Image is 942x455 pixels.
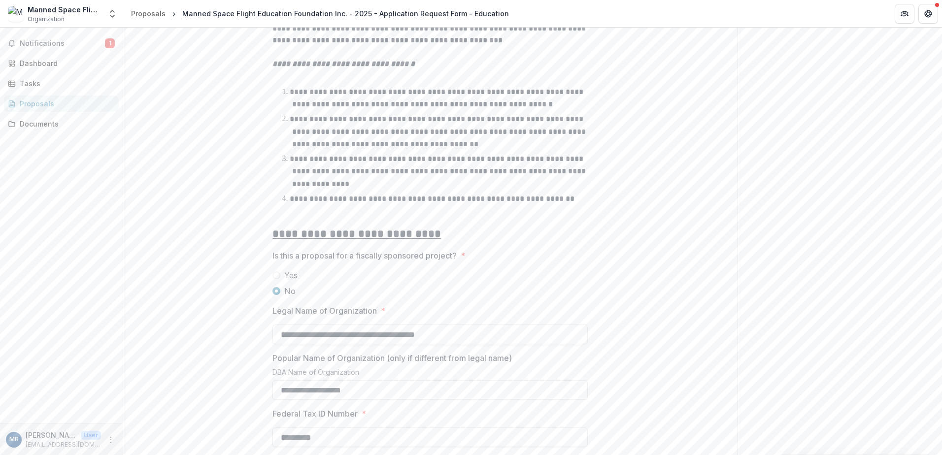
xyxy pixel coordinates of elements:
[20,98,111,109] div: Proposals
[105,434,117,446] button: More
[105,4,119,24] button: Open entity switcher
[20,78,111,89] div: Tasks
[105,38,115,48] span: 1
[9,436,19,443] div: Mallory Rogers
[272,352,512,364] p: Popular Name of Organization (only if different from legal name)
[20,119,111,129] div: Documents
[284,285,296,297] span: No
[26,430,77,440] p: [PERSON_NAME]
[20,39,105,48] span: Notifications
[28,4,101,15] div: Manned Space Flight Education Foundation Inc.
[4,96,119,112] a: Proposals
[272,368,588,380] div: DBA Name of Organization
[272,408,358,420] p: Federal Tax ID Number
[4,35,119,51] button: Notifications1
[4,116,119,132] a: Documents
[8,6,24,22] img: Manned Space Flight Education Foundation Inc.
[182,8,509,19] div: Manned Space Flight Education Foundation Inc. - 2025 - Application Request Form - Education
[28,15,65,24] span: Organization
[895,4,914,24] button: Partners
[4,55,119,71] a: Dashboard
[131,8,166,19] div: Proposals
[284,269,298,281] span: Yes
[918,4,938,24] button: Get Help
[81,431,101,440] p: User
[4,75,119,92] a: Tasks
[127,6,513,21] nav: breadcrumb
[20,58,111,68] div: Dashboard
[26,440,101,449] p: [EMAIL_ADDRESS][DOMAIN_NAME]
[272,305,377,317] p: Legal Name of Organization
[127,6,169,21] a: Proposals
[272,250,457,261] p: Is this a proposal for a fiscally sponsored project?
